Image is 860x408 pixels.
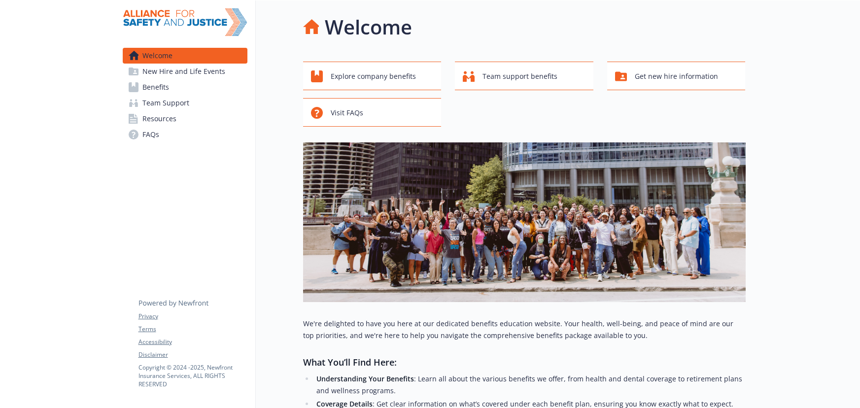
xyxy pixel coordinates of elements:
span: Benefits [142,79,169,95]
p: Copyright © 2024 - 2025 , Newfront Insurance Services, ALL RIGHTS RESERVED [138,363,247,388]
button: Team support benefits [455,62,593,90]
a: Resources [123,111,247,127]
span: Welcome [142,48,172,64]
button: Visit FAQs [303,98,442,127]
a: Benefits [123,79,247,95]
strong: Understanding Your Benefits [316,374,414,383]
h1: Welcome [325,12,412,42]
span: Resources [142,111,176,127]
h3: What You’ll Find Here: [303,355,746,369]
a: New Hire and Life Events [123,64,247,79]
a: Team Support [123,95,247,111]
span: Team support benefits [482,67,557,86]
a: Privacy [138,312,247,321]
span: Explore company benefits [331,67,416,86]
a: Terms [138,325,247,334]
button: Get new hire information [607,62,746,90]
span: FAQs [142,127,159,142]
li: : Learn all about the various benefits we offer, from health and dental coverage to retirement pl... [314,373,746,397]
span: New Hire and Life Events [142,64,225,79]
span: Get new hire information [635,67,718,86]
span: Team Support [142,95,189,111]
a: Accessibility [138,338,247,346]
a: Disclaimer [138,350,247,359]
span: Visit FAQs [331,103,363,122]
img: overview page banner [303,142,746,302]
a: Welcome [123,48,247,64]
p: We're delighted to have you here at our dedicated benefits education website. Your health, well-b... [303,318,746,341]
button: Explore company benefits [303,62,442,90]
a: FAQs [123,127,247,142]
